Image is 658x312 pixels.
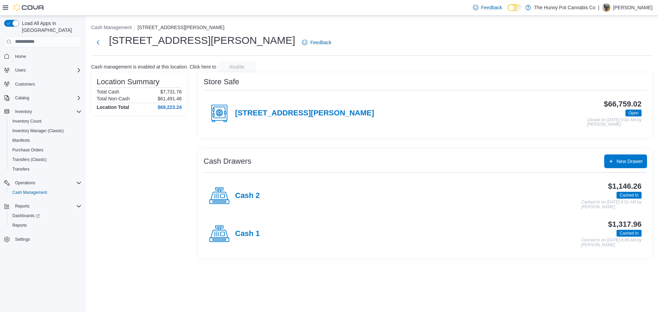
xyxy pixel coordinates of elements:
[137,25,224,30] button: [STREET_ADDRESS][PERSON_NAME]
[4,49,82,262] nav: Complex example
[12,52,82,61] span: Home
[12,66,28,74] button: Users
[10,127,82,135] span: Inventory Manager (Classic)
[608,220,642,228] h3: $1,317.96
[1,107,84,116] button: Inventory
[587,118,642,127] p: Closed on [DATE] 9:41 AM by [PERSON_NAME]
[12,179,38,187] button: Operations
[12,138,30,143] span: Manifests
[620,192,638,198] span: Cashed In
[235,191,260,200] h4: Cash 2
[10,146,82,154] span: Purchase Orders
[235,229,260,238] h4: Cash 1
[7,188,84,197] button: Cash Management
[15,203,29,209] span: Reports
[12,94,32,102] button: Catalog
[7,211,84,221] a: Dashboards
[12,108,82,116] span: Inventory
[299,36,334,49] a: Feedback
[15,95,29,101] span: Catalog
[629,110,638,116] span: Open
[613,3,653,12] p: [PERSON_NAME]
[7,164,84,174] button: Transfers
[10,127,66,135] a: Inventory Manager (Classic)
[12,128,64,134] span: Inventory Manager (Classic)
[97,104,129,110] h4: Location Total
[15,54,26,59] span: Home
[91,25,132,30] button: Cash Management
[204,78,239,86] h3: Store Safe
[7,116,84,126] button: Inventory Count
[12,80,82,88] span: Customers
[12,157,47,162] span: Transfers (Classic)
[10,188,82,197] span: Cash Management
[12,147,44,153] span: Purchase Orders
[604,100,642,108] h3: $66,759.02
[15,82,35,87] span: Customers
[12,80,38,88] a: Customers
[97,96,130,101] h6: Total Non-Cash
[1,51,84,61] button: Home
[12,108,35,116] button: Inventory
[10,117,44,125] a: Inventory Count
[14,4,45,11] img: Cova
[1,234,84,244] button: Settings
[12,166,29,172] span: Transfers
[12,202,32,210] button: Reports
[10,136,82,145] span: Manifests
[625,110,642,116] span: Open
[12,223,27,228] span: Reports
[91,64,216,70] p: Cash management is enabled at this location. Click here to
[534,3,595,12] p: The Hunny Pot Cannabis Co
[1,201,84,211] button: Reports
[15,180,35,186] span: Operations
[7,136,84,145] button: Manifests
[12,235,33,244] a: Settings
[218,61,256,72] button: disable
[602,3,610,12] div: Dennis Martin
[109,34,295,47] h1: [STREET_ADDRESS][PERSON_NAME]
[617,230,642,237] span: Cashed In
[10,212,82,220] span: Dashboards
[97,78,159,86] h3: Location Summary
[15,109,32,114] span: Inventory
[10,146,46,154] a: Purchase Orders
[10,155,82,164] span: Transfers (Classic)
[229,63,244,70] span: disable
[12,235,82,244] span: Settings
[10,117,82,125] span: Inventory Count
[604,154,647,168] button: New Drawer
[10,165,32,173] a: Transfers
[19,20,82,34] span: Load All Apps in [GEOGRAPHIC_DATA]
[7,145,84,155] button: Purchase Orders
[15,67,26,73] span: Users
[10,155,49,164] a: Transfers (Classic)
[235,109,374,118] h4: [STREET_ADDRESS][PERSON_NAME]
[598,3,599,12] p: |
[12,202,82,210] span: Reports
[620,230,638,236] span: Cashed In
[12,118,41,124] span: Inventory Count
[12,66,82,74] span: Users
[481,4,502,11] span: Feedback
[12,190,47,195] span: Cash Management
[15,237,30,242] span: Settings
[581,238,642,247] p: Cashed In on [DATE] 8:45 AM by [PERSON_NAME]
[7,126,84,136] button: Inventory Manager (Classic)
[10,188,50,197] a: Cash Management
[581,200,642,209] p: Cashed In on [DATE] 8:51 AM by [PERSON_NAME]
[10,221,82,229] span: Reports
[310,39,331,46] span: Feedback
[12,52,29,61] a: Home
[1,178,84,188] button: Operations
[158,104,182,110] h4: $69,223.24
[160,89,182,95] p: $7,731.78
[91,24,653,32] nav: An example of EuiBreadcrumbs
[1,79,84,89] button: Customers
[97,89,119,95] h6: Total Cash
[10,212,42,220] a: Dashboards
[12,213,40,219] span: Dashboards
[617,158,643,165] span: New Drawer
[158,96,182,101] p: $61,491.46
